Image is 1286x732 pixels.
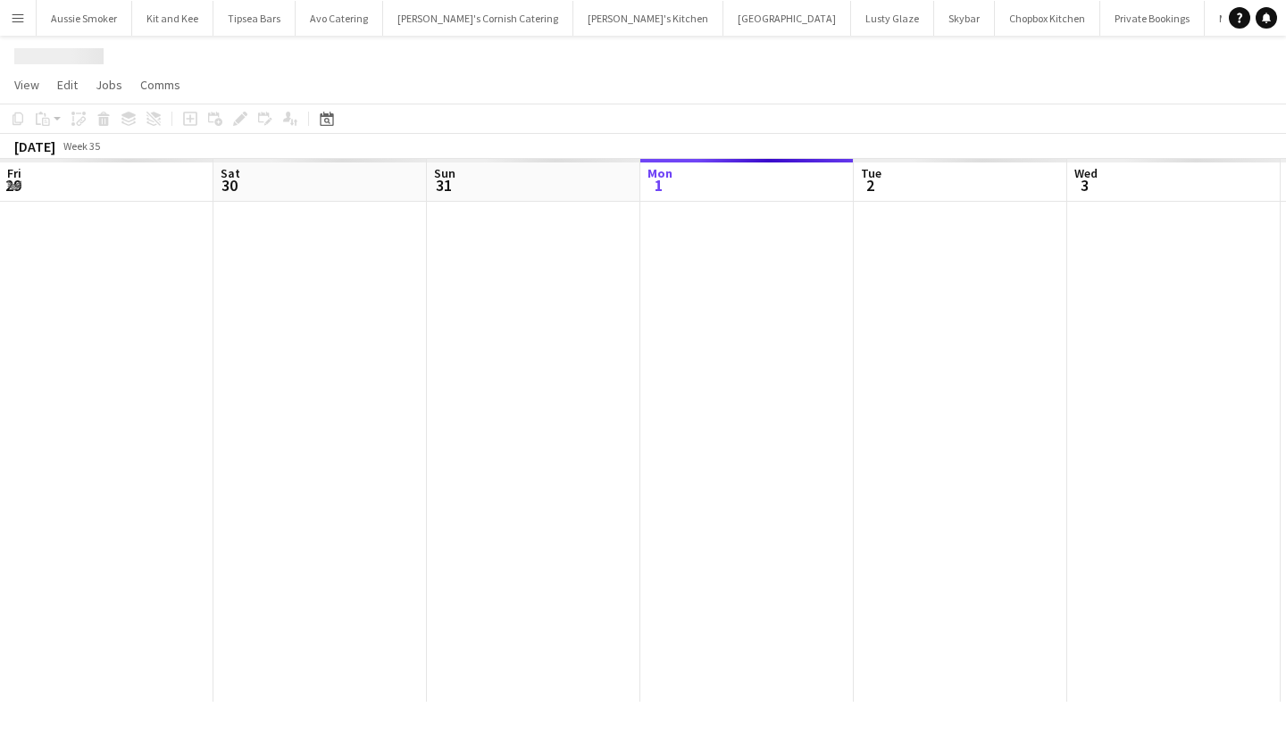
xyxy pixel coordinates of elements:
[213,1,296,36] button: Tipsea Bars
[218,175,240,195] span: 30
[96,77,122,93] span: Jobs
[14,77,39,93] span: View
[221,165,240,181] span: Sat
[132,1,213,36] button: Kit and Kee
[133,73,188,96] a: Comms
[50,73,85,96] a: Edit
[7,165,21,181] span: Fri
[57,77,78,93] span: Edit
[934,1,995,36] button: Skybar
[995,1,1100,36] button: Chopbox Kitchen
[37,1,132,36] button: Aussie Smoker
[573,1,723,36] button: [PERSON_NAME]'s Kitchen
[59,139,104,153] span: Week 35
[434,165,455,181] span: Sun
[645,175,672,195] span: 1
[723,1,851,36] button: [GEOGRAPHIC_DATA]
[861,165,881,181] span: Tue
[296,1,383,36] button: Avo Catering
[4,175,21,195] span: 29
[1072,175,1098,195] span: 3
[1100,1,1205,36] button: Private Bookings
[851,1,934,36] button: Lusty Glaze
[88,73,129,96] a: Jobs
[431,175,455,195] span: 31
[383,1,573,36] button: [PERSON_NAME]'s Cornish Catering
[7,73,46,96] a: View
[14,137,55,155] div: [DATE]
[647,165,672,181] span: Mon
[858,175,881,195] span: 2
[140,77,180,93] span: Comms
[1074,165,1098,181] span: Wed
